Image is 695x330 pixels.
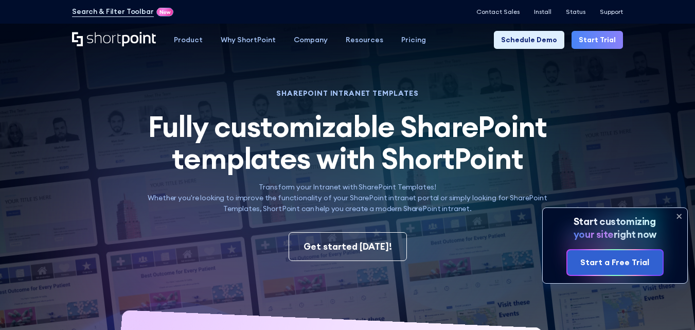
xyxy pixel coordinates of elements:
[174,34,203,45] div: Product
[221,34,276,45] div: Why ShortPoint
[148,108,547,177] span: Fully customizable SharePoint templates with ShortPoint
[494,31,564,49] a: Schedule Demo
[284,31,336,49] a: Company
[572,31,623,49] a: Start Trial
[72,32,156,47] a: Home
[137,182,558,214] p: Transform your Intranet with SharePoint Templates! Whether you're looking to improve the function...
[580,256,649,269] div: Start a Free Trial
[294,34,328,45] div: Company
[165,31,211,49] a: Product
[644,281,695,330] iframe: Chat Widget
[211,31,284,49] a: Why ShortPoint
[600,8,623,15] a: Support
[392,31,435,49] a: Pricing
[476,8,520,15] a: Contact Sales
[72,6,154,17] a: Search & Filter Toolbar
[289,232,407,261] a: Get started [DATE]!
[566,8,585,15] a: Status
[304,240,392,253] div: Get started [DATE]!
[346,34,383,45] div: Resources
[336,31,392,49] a: Resources
[137,90,558,96] h1: SHAREPOINT INTRANET TEMPLATES
[534,8,551,15] a: Install
[401,34,426,45] div: Pricing
[567,250,662,275] a: Start a Free Trial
